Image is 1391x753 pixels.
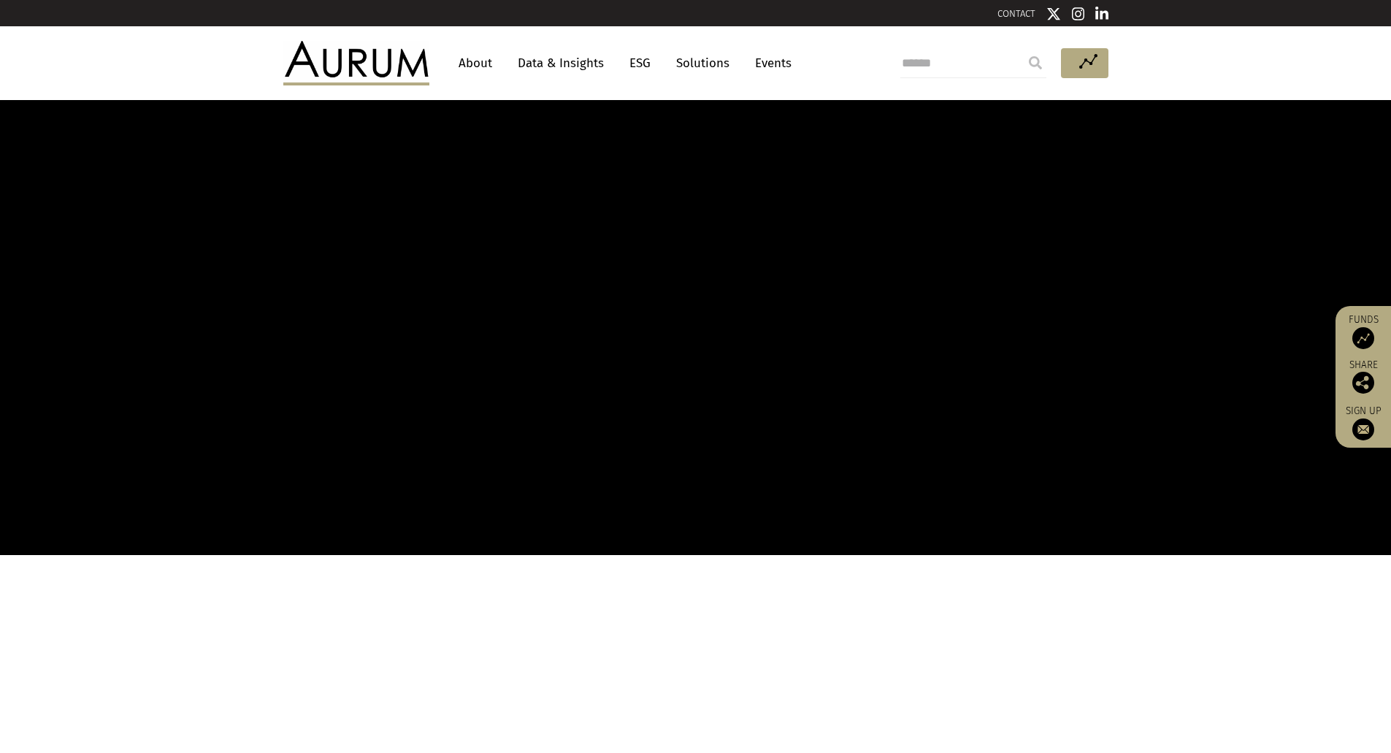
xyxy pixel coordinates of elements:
img: Sign up to our newsletter [1352,418,1374,440]
a: About [451,50,499,77]
a: Solutions [669,50,737,77]
a: CONTACT [997,8,1035,19]
a: ESG [622,50,658,77]
img: Twitter icon [1046,7,1061,21]
img: Aurum [283,41,429,85]
input: Submit [1021,48,1050,77]
img: Instagram icon [1072,7,1085,21]
a: Data & Insights [510,50,611,77]
img: Linkedin icon [1095,7,1108,21]
a: Funds [1343,313,1384,349]
a: Sign up [1343,405,1384,440]
img: Share this post [1352,372,1374,394]
img: Access Funds [1352,327,1374,349]
div: Share [1343,360,1384,394]
a: Events [748,50,792,77]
